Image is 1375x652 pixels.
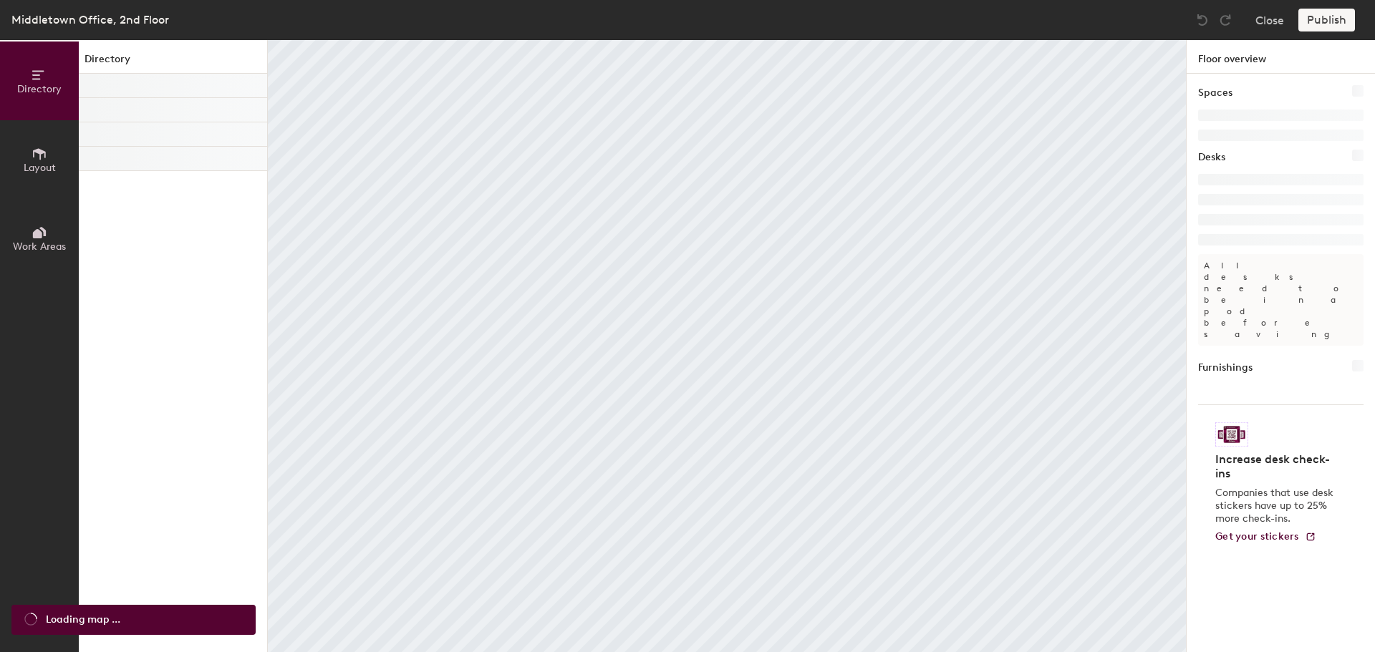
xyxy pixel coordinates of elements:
[46,612,120,628] span: Loading map ...
[24,162,56,174] span: Layout
[13,240,66,253] span: Work Areas
[1198,360,1253,376] h1: Furnishings
[1195,13,1210,27] img: Undo
[1215,452,1338,481] h4: Increase desk check-ins
[1215,487,1338,525] p: Companies that use desk stickers have up to 25% more check-ins.
[79,52,267,74] h1: Directory
[268,40,1186,652] canvas: Map
[1215,531,1316,543] a: Get your stickers
[1198,85,1232,101] h1: Spaces
[1198,150,1225,165] h1: Desks
[11,11,169,29] div: Middletown Office, 2nd Floor
[1215,422,1248,447] img: Sticker logo
[1218,13,1232,27] img: Redo
[1215,530,1299,542] span: Get your stickers
[1198,254,1364,346] p: All desks need to be in a pod before saving
[1255,9,1284,31] button: Close
[1187,40,1375,74] h1: Floor overview
[17,83,62,95] span: Directory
